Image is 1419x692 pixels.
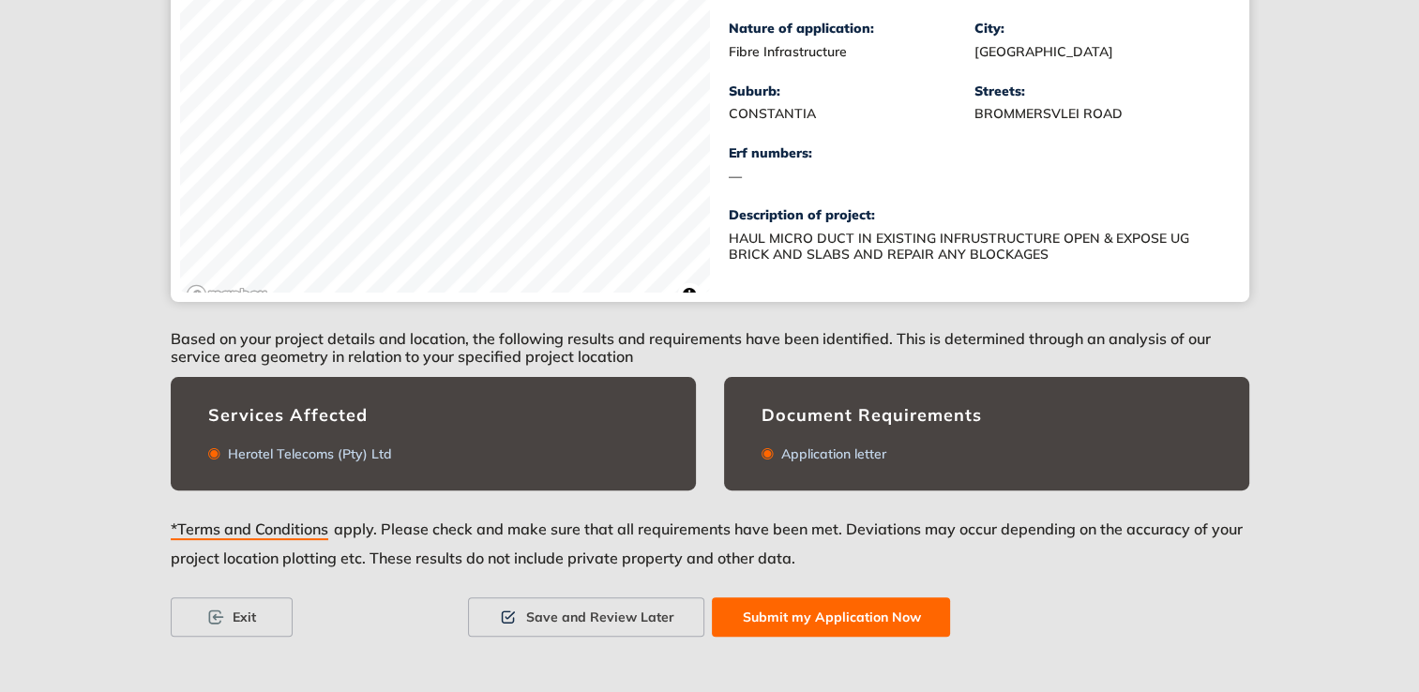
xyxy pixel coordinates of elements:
a: Mapbox logo [186,284,268,306]
div: [GEOGRAPHIC_DATA] [974,44,1221,60]
button: Exit [171,597,293,637]
div: Based on your project details and location, the following results and requirements have been iden... [171,302,1249,377]
div: Document Requirements [762,405,1212,426]
div: Services Affected [208,405,658,426]
div: BROMMERSVLEI ROAD [974,106,1221,122]
div: Streets: [974,83,1221,99]
div: Erf numbers: [729,145,975,161]
div: CONSTANTIA [729,106,975,122]
div: City: [974,21,1221,37]
span: Submit my Application Now [742,607,920,627]
div: Fibre Infrastructure [729,44,975,60]
div: — [729,169,975,185]
div: Application letter [774,446,886,462]
button: Submit my Application Now [712,597,950,637]
span: Exit [233,607,256,627]
button: *Terms and Conditions [171,513,334,547]
div: Description of project: [729,207,1221,223]
button: Save and Review Later [468,597,704,637]
span: Save and Review Later [525,607,673,627]
div: Nature of application: [729,21,975,37]
div: HAUL MICRO DUCT IN EXISTING INFRUSTRUCTURE OPEN & EXPOSE UG BRICK AND SLABS AND REPAIR ANY BLOCKAGES [729,231,1198,263]
span: Toggle attribution [684,284,695,305]
div: Suburb: [729,83,975,99]
span: *Terms and Conditions [171,520,328,540]
div: Herotel Telecoms (Pty) Ltd [220,446,392,462]
div: apply. Please check and make sure that all requirements have been met. Deviations may occur depen... [171,513,1249,597]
